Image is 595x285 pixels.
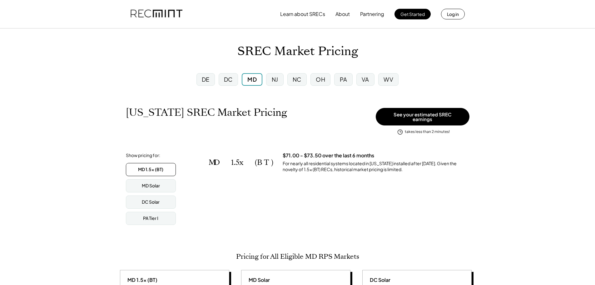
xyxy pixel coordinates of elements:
[316,75,325,83] div: OH
[246,277,270,283] div: MD Solar
[126,106,287,119] h1: [US_STATE] SREC Market Pricing
[405,129,450,135] div: takes less than 2 minutes!
[138,166,163,173] div: MD 1.5x (BT)
[384,75,393,83] div: WV
[224,75,233,83] div: DC
[360,8,384,20] button: Partnering
[143,215,158,221] div: PA Tier I
[441,9,465,19] button: Log in
[272,75,278,83] div: NJ
[280,8,325,20] button: Learn about SRECs
[376,108,469,125] button: See your estimated SREC earnings
[283,160,469,173] div: For nearly all residential systems located in [US_STATE] installed after [DATE]. Given the novelt...
[142,183,160,189] div: MD Solar
[394,9,431,19] button: Get Started
[236,252,359,261] h2: Pricing for All Eligible MD RPS Markets
[126,152,160,159] div: Show pricing for:
[340,75,347,83] div: PA
[335,8,350,20] button: About
[202,75,210,83] div: DE
[367,277,390,283] div: DC Solar
[142,199,160,205] div: DC Solar
[131,3,182,25] img: recmint-logotype%403x.png
[283,152,374,159] h3: $71.00 - $73.50 over the last 6 months
[237,44,358,59] h1: SREC Market Pricing
[247,75,257,83] div: MD
[209,158,273,167] h2: MD 1.5x (BT)
[293,75,301,83] div: NC
[362,75,369,83] div: VA
[125,277,157,283] div: MD 1.5x (BT)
